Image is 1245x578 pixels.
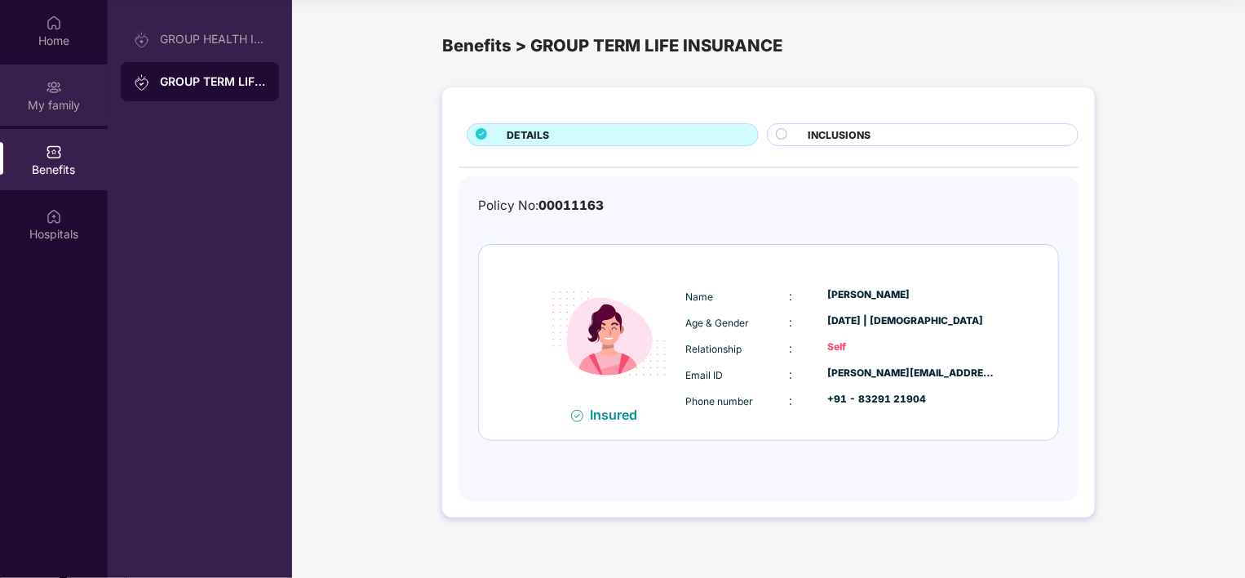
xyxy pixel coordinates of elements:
span: : [789,393,792,407]
div: [DATE] | [DEMOGRAPHIC_DATA] [827,313,995,329]
div: Benefits > GROUP TERM LIFE INSURANCE [442,33,1095,59]
div: Policy No: [478,196,604,216]
span: Age & Gender [685,317,749,329]
span: DETAILS [507,127,549,143]
div: GROUP HEALTH INSURANCE [160,33,266,46]
div: GROUP TERM LIFE INSURANCE [160,73,266,90]
img: svg+xml;base64,PHN2ZyB3aWR0aD0iMjAiIGhlaWdodD0iMjAiIHZpZXdCb3g9IjAgMCAyMCAyMCIgZmlsbD0ibm9uZSIgeG... [134,32,150,48]
img: svg+xml;base64,PHN2ZyBpZD0iSG9zcGl0YWxzIiB4bWxucz0iaHR0cDovL3d3dy53My5vcmcvMjAwMC9zdmciIHdpZHRoPS... [46,208,62,225]
span: Phone number [685,395,753,407]
div: Self [827,340,995,355]
div: [PERSON_NAME] [827,287,995,303]
span: : [789,315,792,329]
span: : [789,367,792,381]
img: icon [537,261,681,406]
img: svg+xml;base64,PHN2ZyB3aWR0aD0iMjAiIGhlaWdodD0iMjAiIHZpZXdCb3g9IjAgMCAyMCAyMCIgZmlsbD0ibm9uZSIgeG... [46,79,62,96]
div: [PERSON_NAME][EMAIL_ADDRESS][PERSON_NAME][DOMAIN_NAME] [827,366,995,381]
img: svg+xml;base64,PHN2ZyBpZD0iQmVuZWZpdHMiIHhtbG5zPSJodHRwOi8vd3d3LnczLm9yZy8yMDAwL3N2ZyIgd2lkdGg9Ij... [46,144,62,160]
span: Relationship [685,343,742,355]
span: 00011163 [538,198,604,213]
img: svg+xml;base64,PHN2ZyB4bWxucz0iaHR0cDovL3d3dy53My5vcmcvMjAwMC9zdmciIHdpZHRoPSIxNiIgaGVpZ2h0PSIxNi... [571,410,583,422]
span: : [789,341,792,355]
img: svg+xml;base64,PHN2ZyB3aWR0aD0iMjAiIGhlaWdodD0iMjAiIHZpZXdCb3g9IjAgMCAyMCAyMCIgZmlsbD0ibm9uZSIgeG... [134,74,150,91]
span: Name [685,291,713,303]
span: : [789,289,792,303]
div: +91 - 83291 21904 [827,392,995,407]
span: Email ID [685,369,723,381]
img: svg+xml;base64,PHN2ZyBpZD0iSG9tZSIgeG1sbnM9Imh0dHA6Ly93d3cudzMub3JnLzIwMDAvc3ZnIiB3aWR0aD0iMjAiIG... [46,15,62,31]
div: Insured [590,407,647,423]
span: INCLUSIONS [809,127,871,143]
